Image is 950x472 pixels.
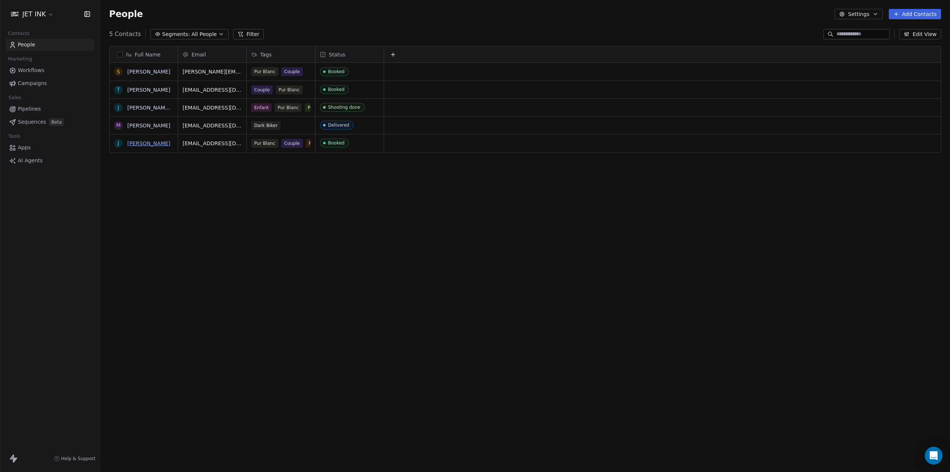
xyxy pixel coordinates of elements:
a: Apps [6,141,94,154]
a: [PERSON_NAME] [PERSON_NAME] [127,105,215,111]
div: Tags [247,46,315,62]
span: Email [191,51,206,58]
span: Apps [18,144,31,152]
a: Campaigns [6,77,94,89]
span: Campaigns [18,79,47,87]
a: [PERSON_NAME] [127,87,170,93]
span: Pipelines [18,105,41,113]
div: grid [178,63,941,444]
button: JET INK [9,8,55,20]
div: Booked [328,87,344,92]
div: Status [315,46,384,62]
button: Filter [233,29,264,39]
span: [EMAIL_ADDRESS][DOMAIN_NAME] [183,140,242,147]
div: J [118,104,119,111]
span: Pur Blanc [251,67,278,76]
span: Femme enceinte [306,139,349,148]
span: Help & Support [61,456,95,462]
span: [EMAIL_ADDRESS][DOMAIN_NAME] [183,104,242,111]
span: Full Name [135,51,161,58]
img: JET%20INK%20Metal.png [10,10,19,19]
span: Marketing [5,53,35,65]
span: Sequences [18,118,46,126]
span: Sales [5,92,24,103]
span: All People [191,30,217,38]
span: Status [329,51,345,58]
span: Enfant [251,103,272,112]
div: J [118,139,119,147]
span: 5 Contacts [109,30,141,39]
span: Couple [251,85,273,94]
span: AI Agents [18,157,43,165]
span: Pur Blanc [276,85,303,94]
span: Couple [281,67,303,76]
div: T [117,86,120,94]
div: M [116,121,121,129]
span: [EMAIL_ADDRESS][DOMAIN_NAME] [183,122,242,129]
div: Open Intercom Messenger [925,447,943,465]
div: Booked [328,140,344,146]
div: Email [178,46,246,62]
span: [EMAIL_ADDRESS][DOMAIN_NAME] [183,86,242,94]
span: People [109,9,143,20]
a: Help & Support [54,456,95,462]
span: JET INK [22,9,46,19]
span: Pur Blanc [251,139,278,148]
div: Shooting done [328,105,360,110]
div: Full Name [109,46,178,62]
a: People [6,39,94,51]
span: Segments: [162,30,190,38]
a: [PERSON_NAME] [127,69,170,75]
a: SequencesBeta [6,116,94,128]
a: [PERSON_NAME] [127,140,170,146]
span: Contacts [5,28,33,39]
span: Pur Blanc [275,103,302,112]
a: Pipelines [6,103,94,115]
div: Booked [328,69,344,74]
a: Workflows [6,64,94,77]
button: Settings [835,9,882,19]
span: Père [305,103,320,112]
a: [PERSON_NAME] [127,123,170,128]
span: People [18,41,35,49]
a: AI Agents [6,154,94,167]
span: Tools [5,131,23,142]
span: Beta [49,118,64,126]
span: [PERSON_NAME][EMAIL_ADDRESS][DOMAIN_NAME] [183,68,242,75]
span: Tags [260,51,272,58]
div: S [117,68,120,76]
span: Workflows [18,66,45,74]
span: Couple [281,139,303,148]
button: Edit View [899,29,941,39]
div: grid [109,63,178,444]
span: Dark Biker [251,121,281,130]
div: Delivered [328,123,349,128]
button: Add Contacts [889,9,941,19]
